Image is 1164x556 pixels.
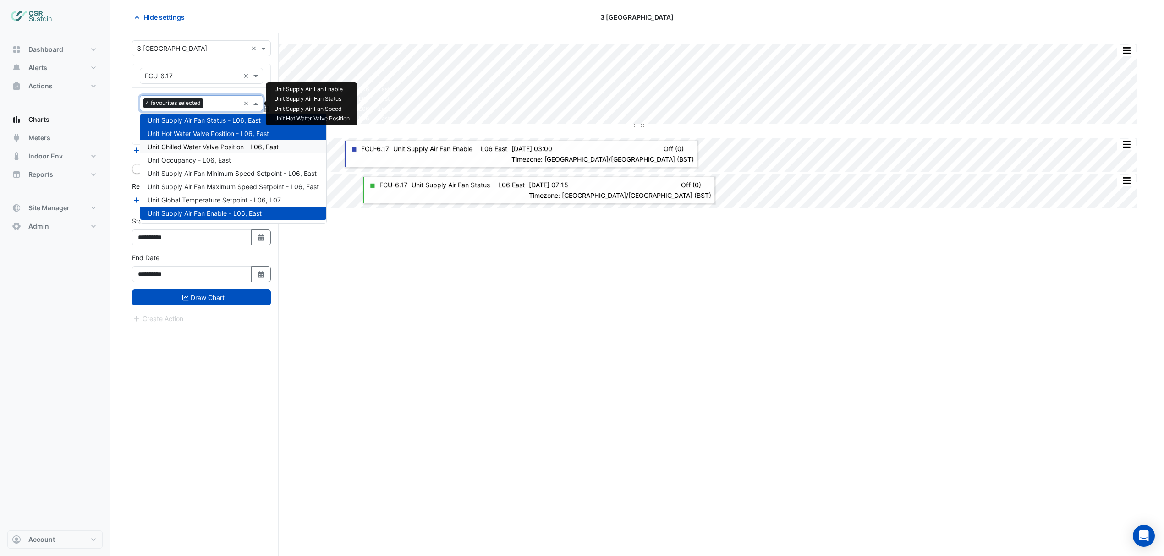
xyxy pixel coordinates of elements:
span: Unit Supply Air Fan Maximum Speed Setpoint - L06, East [148,183,319,191]
button: Actions [7,77,103,95]
label: Start Date [132,216,163,226]
button: Reports [7,165,103,184]
label: Reference Lines [132,181,180,191]
button: Account [7,530,103,549]
td: Unit Hot Water Valve Position [269,114,354,124]
td: L06 [354,94,374,104]
span: Hide settings [143,12,185,22]
app-escalated-ticket-create-button: Please draw the charts first [132,314,184,322]
span: Clear [251,44,259,53]
span: Account [28,535,55,544]
button: More Options [1117,175,1136,186]
button: Charts [7,110,103,129]
app-icon: Charts [12,115,21,124]
span: Unit Supply Air Fan Status - L06, East [148,116,261,124]
td: East [374,104,394,114]
span: Admin [28,222,49,231]
span: Unit Occupancy - L06, East [148,156,231,164]
td: L06 [354,84,374,94]
span: Clear [243,98,251,108]
span: Unit Hot Water Valve Position - L06, East [148,130,269,137]
td: East [374,114,394,124]
span: Meters [28,133,50,142]
app-icon: Dashboard [12,45,21,54]
app-icon: Reports [12,170,21,179]
td: L06 [354,104,374,114]
span: Dashboard [28,45,63,54]
div: Open Intercom Messenger [1133,525,1155,547]
td: Unit Supply Air Fan Enable [269,84,354,94]
button: Site Manager [7,199,103,217]
button: Admin [7,217,103,235]
span: Alerts [28,63,47,72]
button: More Options [1117,139,1136,150]
td: L06 [354,114,374,124]
span: Reports [28,170,53,179]
span: Actions [28,82,53,91]
app-icon: Site Manager [12,203,21,213]
span: Unit Chilled Water Valve Position - L06, East [148,143,279,151]
td: Unit Supply Air Fan Speed [269,104,354,114]
span: Indoor Env [28,152,63,161]
app-icon: Meters [12,133,21,142]
span: 3 [GEOGRAPHIC_DATA] [600,12,674,22]
button: Hide settings [132,9,191,25]
button: Meters [7,129,103,147]
td: East [374,84,394,94]
app-icon: Admin [12,222,21,231]
span: Unit Supply Air Fan Enable - L06, East [148,209,262,217]
button: Add Equipment [132,145,187,156]
button: Dashboard [7,40,103,59]
button: Indoor Env [7,147,103,165]
span: Unit Supply Air Fan Minimum Speed Setpoint - L06, East [148,169,317,177]
button: More Options [1117,45,1136,56]
td: Unit Supply Air Fan Status [269,94,354,104]
app-icon: Actions [12,82,21,91]
app-icon: Indoor Env [12,152,21,161]
app-icon: Alerts [12,63,21,72]
fa-icon: Select Date [257,270,265,278]
fa-icon: Select Date [257,234,265,241]
button: Add Reference Line [132,195,200,205]
td: East [374,94,394,104]
button: Alerts [7,59,103,77]
label: End Date [132,253,159,262]
span: Clear [243,71,251,81]
button: Draw Chart [132,289,271,305]
span: 4 favourites selected [143,98,203,108]
span: Charts [28,115,49,124]
img: Company Logo [11,7,52,26]
ng-dropdown-panel: Options list [140,113,327,224]
span: Unit Global Temperature Setpoint - L06, L07 [148,196,281,204]
span: Site Manager [28,203,70,213]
